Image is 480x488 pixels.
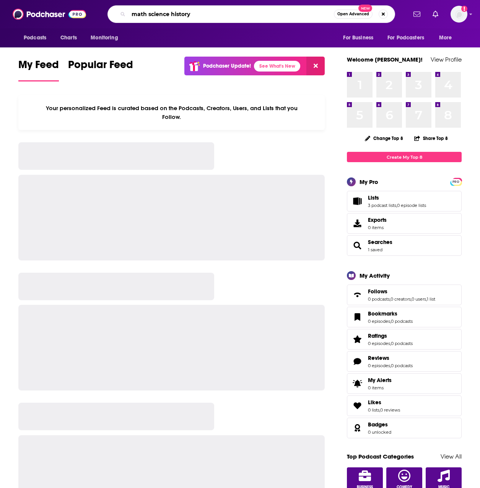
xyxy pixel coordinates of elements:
span: Likes [368,399,381,406]
a: Reviews [368,355,413,361]
button: Open AdvancedNew [334,10,373,19]
span: 0 items [368,385,392,390]
span: Reviews [347,351,462,372]
a: 0 lists [368,407,379,413]
span: Logged in as PUPPublicity [451,6,467,23]
span: Exports [350,218,365,229]
a: Lists [368,194,426,201]
a: View Profile [431,56,462,63]
a: 1 saved [368,247,382,252]
a: Reviews [350,356,365,367]
span: For Podcasters [387,33,424,43]
img: Podchaser - Follow, Share and Rate Podcasts [13,7,86,21]
span: Badges [347,418,462,438]
span: , [390,363,391,368]
span: 0 items [368,225,387,230]
span: Ratings [347,329,462,350]
span: My Alerts [350,378,365,389]
a: 0 episodes [368,363,390,368]
button: Show profile menu [451,6,467,23]
span: Popular Feed [68,58,133,76]
span: Lists [347,191,462,211]
a: Exports [347,213,462,234]
span: Follows [347,285,462,305]
a: 0 podcasts [368,296,390,302]
button: Change Top 8 [360,133,408,143]
span: Ratings [368,332,387,339]
svg: Add a profile image [461,6,467,12]
p: Podchaser Update! [203,63,251,69]
span: , [390,341,391,346]
a: Welcome [PERSON_NAME]! [347,56,423,63]
a: Follows [350,290,365,300]
a: Badges [350,423,365,433]
span: Monitoring [91,33,118,43]
a: 0 podcasts [391,363,413,368]
a: Popular Feed [68,58,133,81]
a: Likes [368,399,400,406]
span: Follows [368,288,387,295]
a: 0 creators [391,296,411,302]
span: Reviews [368,355,389,361]
a: 0 reviews [380,407,400,413]
div: My Activity [360,272,390,279]
span: My Alerts [368,377,392,384]
a: 0 episodes [368,341,390,346]
div: Search podcasts, credits, & more... [107,5,395,23]
button: open menu [338,31,383,45]
span: Badges [368,421,388,428]
button: open menu [85,31,128,45]
button: open menu [434,31,462,45]
span: Podcasts [24,33,46,43]
a: Bookmarks [350,312,365,322]
span: , [396,203,397,208]
button: open menu [382,31,435,45]
span: PRO [451,179,460,185]
span: For Business [343,33,373,43]
span: More [439,33,452,43]
a: Ratings [368,332,413,339]
button: open menu [18,31,56,45]
span: Searches [347,235,462,256]
span: Charts [60,33,77,43]
span: New [358,5,372,12]
span: , [379,407,380,413]
span: Lists [368,194,379,201]
a: Likes [350,400,365,411]
a: Ratings [350,334,365,345]
a: Charts [55,31,81,45]
a: View All [441,453,462,460]
a: My Feed [18,58,59,81]
input: Search podcasts, credits, & more... [129,8,334,20]
a: Searches [350,240,365,251]
a: Follows [368,288,435,295]
a: Searches [368,239,392,246]
a: 0 unlocked [368,429,391,435]
button: Share Top 8 [414,131,448,146]
a: My Alerts [347,373,462,394]
span: Open Advanced [337,12,369,16]
span: Bookmarks [368,310,397,317]
a: 3 podcast lists [368,203,396,208]
a: 0 podcasts [391,319,413,324]
a: Create My Top 8 [347,152,462,162]
span: Bookmarks [347,307,462,327]
span: Exports [368,216,387,223]
a: Show notifications dropdown [430,8,441,21]
a: Show notifications dropdown [410,8,423,21]
a: Top Podcast Categories [347,453,414,460]
a: Lists [350,196,365,207]
div: Your personalized Feed is curated based on the Podcasts, Creators, Users, and Lists that you Follow. [18,95,325,130]
span: , [390,319,391,324]
a: 0 podcasts [391,341,413,346]
a: 0 users [412,296,426,302]
span: Likes [347,395,462,416]
a: 1 list [427,296,435,302]
div: My Pro [360,178,378,185]
img: User Profile [451,6,467,23]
